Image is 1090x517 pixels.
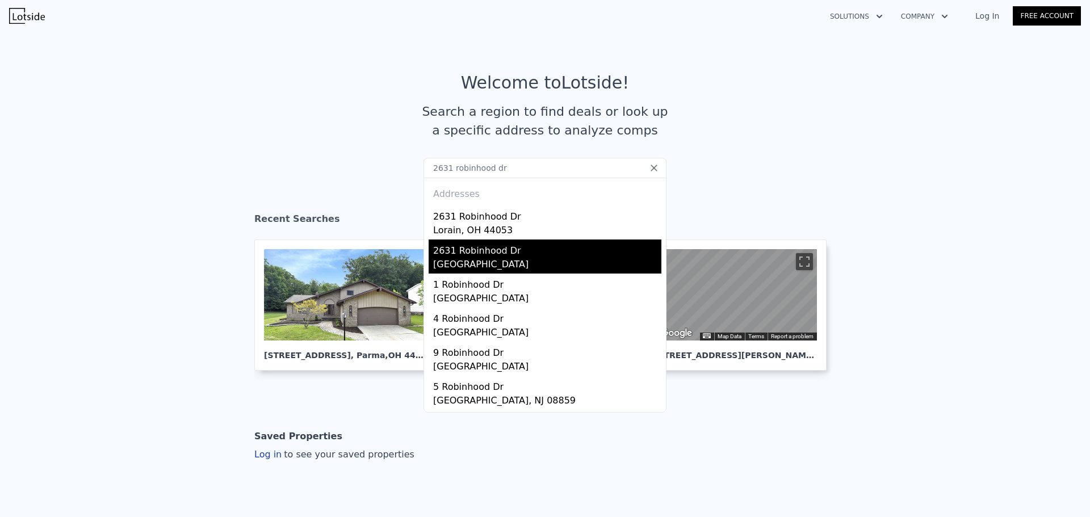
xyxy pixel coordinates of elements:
button: Map Data [718,333,741,341]
div: 6 Robinhood Dr [433,410,661,428]
div: Map [655,249,817,341]
a: Log In [962,10,1013,22]
div: Street View [655,249,817,341]
div: 4 Robinhood Dr [433,308,661,326]
input: Search an address or region... [424,158,666,178]
div: Lorain, OH 44053 [433,224,661,239]
div: [GEOGRAPHIC_DATA] [433,292,661,308]
div: 9 Robinhood Dr [433,342,661,360]
div: 2631 Robinhood Dr [433,205,661,224]
div: 5 Robinhood Dr [433,376,661,394]
a: Report a problem [771,333,814,339]
div: Recent Searches [254,203,836,239]
div: [GEOGRAPHIC_DATA], NJ 08859 [433,394,661,410]
div: [GEOGRAPHIC_DATA] [433,258,661,274]
a: Free Account [1013,6,1081,26]
div: [GEOGRAPHIC_DATA] [433,360,661,376]
button: Toggle fullscreen view [796,253,813,270]
img: Lotside [9,8,45,24]
a: Terms (opens in new tab) [748,333,764,339]
a: Map [STREET_ADDRESS][PERSON_NAME], Tallmadge [645,239,836,371]
a: [STREET_ADDRESS], Parma,OH 44129 [254,239,445,371]
div: Search a region to find deals or look up a specific address to analyze comps [418,102,672,140]
div: 1 Robinhood Dr [433,274,661,292]
div: [GEOGRAPHIC_DATA] [433,326,661,342]
button: Keyboard shortcuts [703,333,711,338]
div: Saved Properties [254,425,342,448]
div: 2631 Robinhood Dr [433,239,661,258]
a: Open this area in Google Maps (opens a new window) [657,326,695,341]
div: Addresses [429,178,661,205]
div: Welcome to Lotside ! [461,73,630,93]
div: Log in [254,448,414,461]
span: , OH 44129 [385,351,432,360]
span: to see your saved properties [282,449,414,460]
div: [STREET_ADDRESS][PERSON_NAME] , Tallmadge [655,341,817,361]
img: Google [657,326,695,341]
button: Company [892,6,957,27]
button: Solutions [821,6,892,27]
div: [STREET_ADDRESS] , Parma [264,341,426,361]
